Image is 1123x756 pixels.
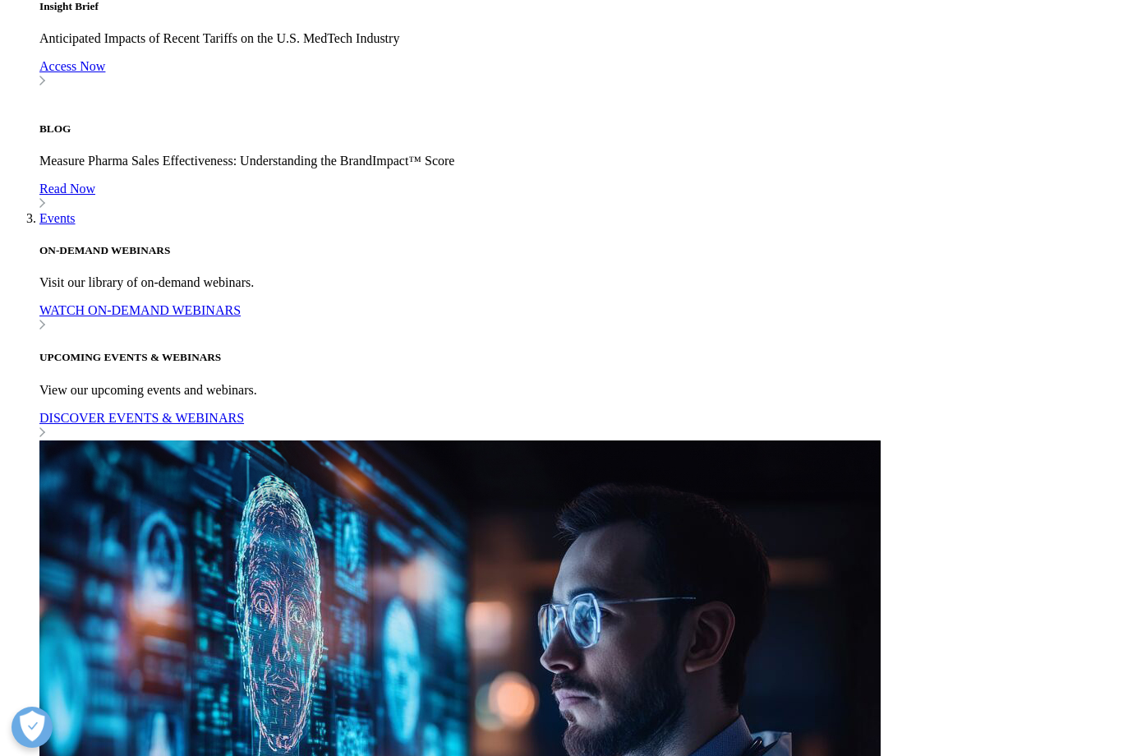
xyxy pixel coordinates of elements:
[39,154,1116,168] p: Measure Pharma Sales Effectiveness: Understanding the BrandImpact™ Score
[39,383,1116,398] p: View our upcoming events and webinars.
[39,275,1116,290] p: Visit our library of on-demand webinars.
[39,182,1116,211] a: Read Now
[39,411,1116,440] a: DISCOVER EVENTS & WEBINARS
[39,351,1116,364] h5: UPCOMING EVENTS & WEBINARS
[39,59,1116,89] a: Access Now
[39,31,1116,46] p: Anticipated Impacts of Recent Tariffs on the U.S. MedTech Industry
[39,244,1116,257] h5: ON-DEMAND WEBINARS
[39,303,1116,333] a: WATCH ON-DEMAND WEBINARS
[12,707,53,748] button: Open Preferences
[39,122,1116,136] h5: BLOG
[39,211,76,225] a: Events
